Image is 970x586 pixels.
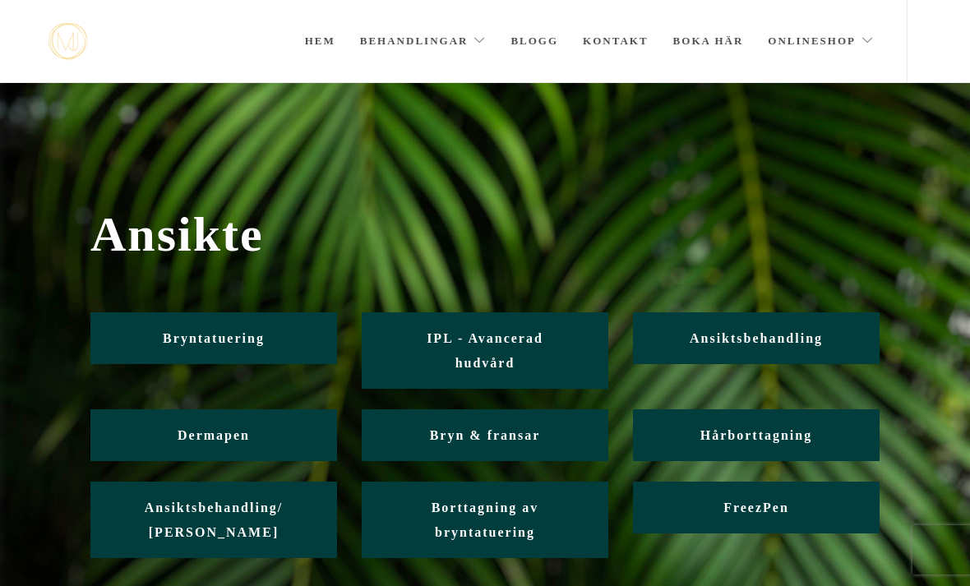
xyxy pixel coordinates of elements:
[362,312,608,389] a: IPL - Avancerad hudvård
[690,331,823,345] span: Ansiktsbehandling
[90,312,337,364] a: Bryntatuering
[633,409,880,461] a: Hårborttagning
[362,409,608,461] a: Bryn & fransar
[633,312,880,364] a: Ansiktsbehandling
[633,482,880,533] a: FreezPen
[48,23,87,60] img: mjstudio
[48,23,87,60] a: mjstudio mjstudio mjstudio
[90,482,337,558] a: Ansiktsbehandling/ [PERSON_NAME]
[362,482,608,558] a: Borttagning av bryntatuering
[163,331,265,345] span: Bryntatuering
[430,428,541,442] span: Bryn & fransar
[178,428,250,442] span: Dermapen
[145,501,284,539] span: Ansiktsbehandling/ [PERSON_NAME]
[723,501,789,514] span: FreezPen
[427,331,543,370] span: IPL - Avancerad hudvård
[90,409,337,461] a: Dermapen
[90,206,880,263] span: Ansikte
[700,428,812,442] span: Hårborttagning
[432,501,539,539] span: Borttagning av bryntatuering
